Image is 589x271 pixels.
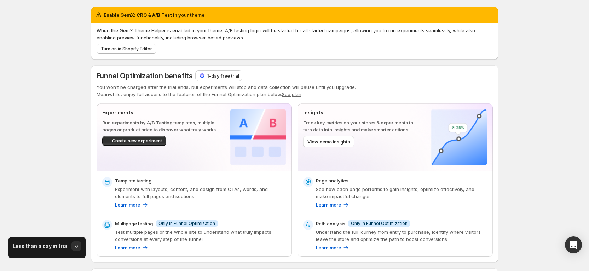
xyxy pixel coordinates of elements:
[198,72,206,79] img: 1-day free trial
[115,228,286,243] p: Test multiple pages or the whole site to understand what truly impacts conversions at every step ...
[282,91,301,97] button: See plan
[565,236,582,253] div: Open Intercom Messenger
[102,119,219,133] p: Run experiments by A/B Testing templates, multiple pages or product price to discover what truly ...
[97,91,493,98] p: Meanwhile, enjoy full access to the features of the Funnel Optimization plan below.
[316,228,487,243] p: Understand the full journey from entry to purchase, identify where visitors leave the store and o...
[158,221,215,226] span: Only in Funnel Optimization
[13,243,69,250] h3: Less than a day in trial
[207,72,239,79] p: 1-day free trial
[115,186,286,200] p: Experiment with layouts, content, and design from CTAs, words, and elements to full pages and sec...
[97,44,156,54] button: Turn on in Shopify Editor
[316,244,350,251] a: Learn more
[230,109,286,165] img: Experiments
[303,136,354,147] button: View demo insights
[102,136,166,146] button: Create new experiment
[115,201,140,208] p: Learn more
[97,72,193,80] span: Funnel Optimization benefits
[97,84,493,91] p: You won't be charged after the trial ends, but experiments will stop and data collection will pau...
[115,244,140,251] p: Learn more
[97,27,493,41] p: When the GemX Theme Helper is enabled in your theme, A/B testing logic will be started for all st...
[351,221,408,226] span: Only in Funnel Optimization
[316,177,348,184] p: Page analytics
[104,11,204,18] h2: Enable GemX: CRO & A/B Test in your theme
[101,46,152,52] span: Turn on in Shopify Editor
[316,220,345,227] p: Path analysis
[316,201,341,208] p: Learn more
[112,138,162,144] span: Create new experiment
[303,119,420,133] p: Track key metrics on your stores & experiments to turn data into insights and make smarter actions
[316,186,487,200] p: See how each page performs to gain insights, optimize effectively, and make impactful changes
[316,201,350,208] a: Learn more
[431,109,487,165] img: Insights
[115,220,153,227] p: Multipage testing
[115,177,151,184] p: Template testing
[303,109,420,116] p: Insights
[115,201,149,208] a: Learn more
[307,138,350,145] span: View demo insights
[115,244,149,251] a: Learn more
[102,109,219,116] p: Experiments
[316,244,341,251] p: Learn more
